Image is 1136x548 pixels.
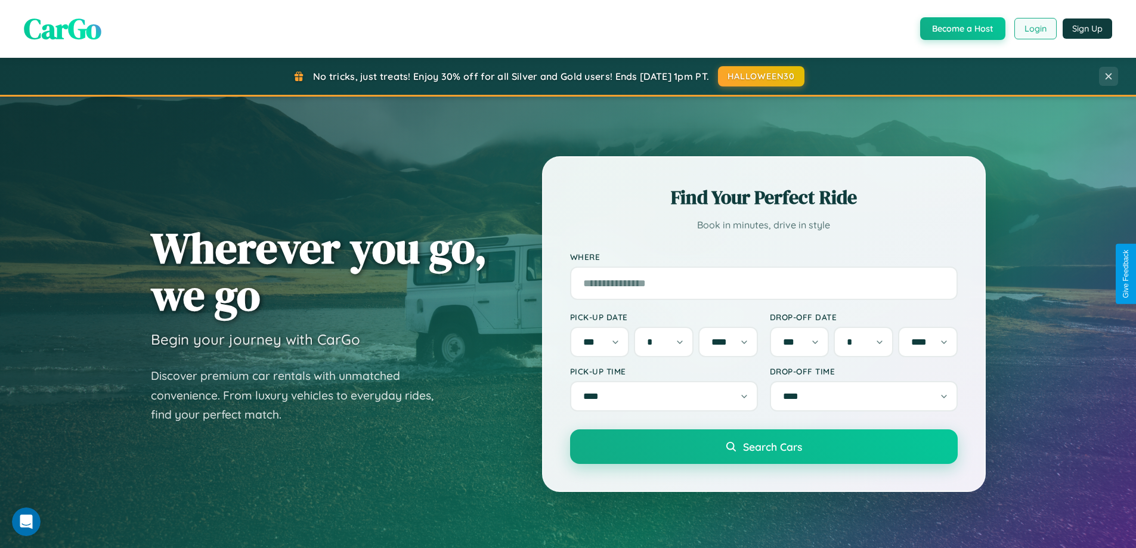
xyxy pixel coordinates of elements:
[1014,18,1057,39] button: Login
[570,429,958,464] button: Search Cars
[570,252,958,262] label: Where
[920,17,1005,40] button: Become a Host
[12,507,41,536] iframe: Intercom live chat
[151,366,449,425] p: Discover premium car rentals with unmatched convenience. From luxury vehicles to everyday rides, ...
[24,9,101,48] span: CarGo
[770,366,958,376] label: Drop-off Time
[570,312,758,322] label: Pick-up Date
[770,312,958,322] label: Drop-off Date
[570,184,958,210] h2: Find Your Perfect Ride
[1122,250,1130,298] div: Give Feedback
[1063,18,1112,39] button: Sign Up
[718,66,804,86] button: HALLOWEEN30
[743,440,802,453] span: Search Cars
[570,366,758,376] label: Pick-up Time
[313,70,709,82] span: No tricks, just treats! Enjoy 30% off for all Silver and Gold users! Ends [DATE] 1pm PT.
[151,224,487,318] h1: Wherever you go, we go
[570,216,958,234] p: Book in minutes, drive in style
[151,330,360,348] h3: Begin your journey with CarGo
